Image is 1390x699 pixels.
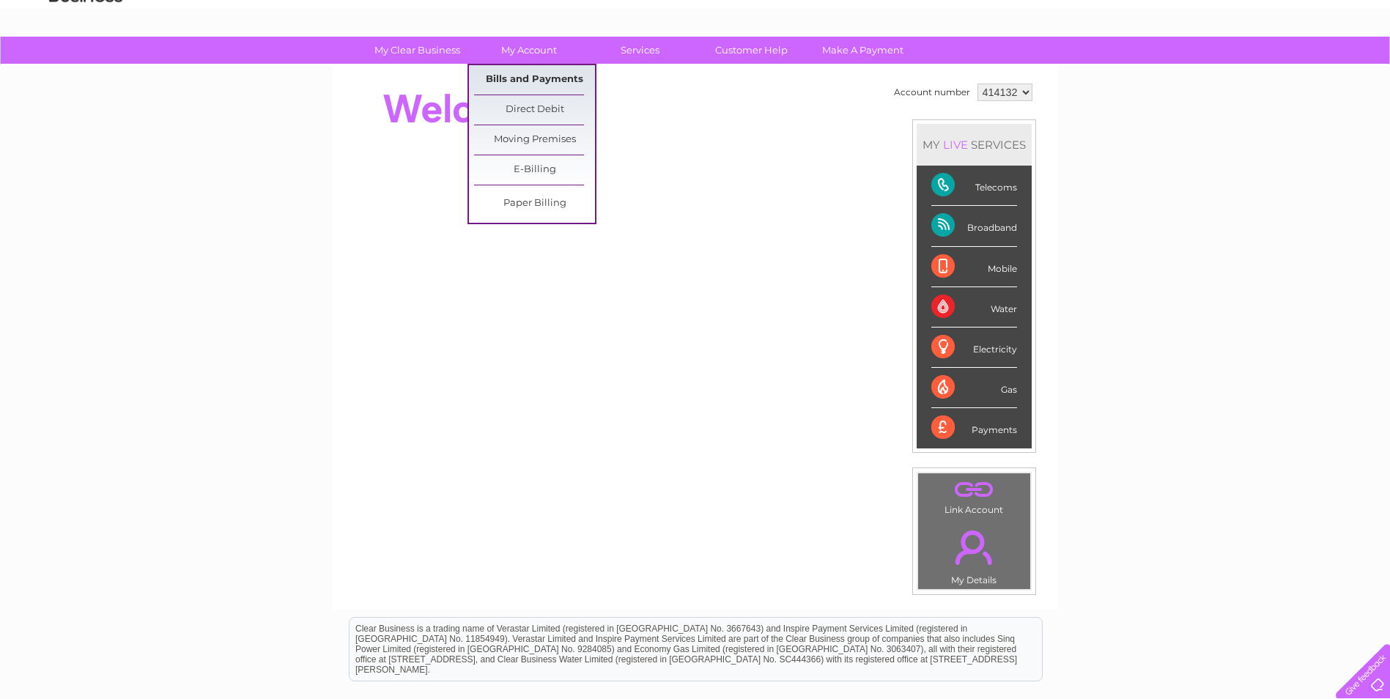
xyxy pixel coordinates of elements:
div: MY SERVICES [917,124,1032,166]
a: Make A Payment [802,37,923,64]
a: Customer Help [691,37,812,64]
a: Direct Debit [474,95,595,125]
a: Telecoms [1210,62,1254,73]
a: Contact [1293,62,1328,73]
div: Broadband [931,206,1017,246]
a: Blog [1263,62,1284,73]
a: Moving Premises [474,125,595,155]
div: LIVE [940,138,971,152]
a: E-Billing [474,155,595,185]
div: Telecoms [931,166,1017,206]
div: Payments [931,408,1017,448]
a: Paper Billing [474,189,595,218]
td: Link Account [917,473,1031,519]
td: My Details [917,518,1031,590]
div: Mobile [931,247,1017,287]
div: Electricity [931,328,1017,368]
div: Gas [931,368,1017,408]
div: Water [931,287,1017,328]
td: Account number [890,80,974,105]
img: logo.png [48,38,123,83]
a: Services [580,37,700,64]
a: Bills and Payments [474,65,595,95]
a: My Clear Business [357,37,478,64]
a: Log out [1342,62,1376,73]
a: 0333 014 3131 [1114,7,1215,26]
a: My Account [468,37,589,64]
a: Energy [1169,62,1201,73]
a: . [922,522,1027,573]
a: Water [1132,62,1160,73]
a: . [922,477,1027,503]
div: Clear Business is a trading name of Verastar Limited (registered in [GEOGRAPHIC_DATA] No. 3667643... [350,8,1042,71]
